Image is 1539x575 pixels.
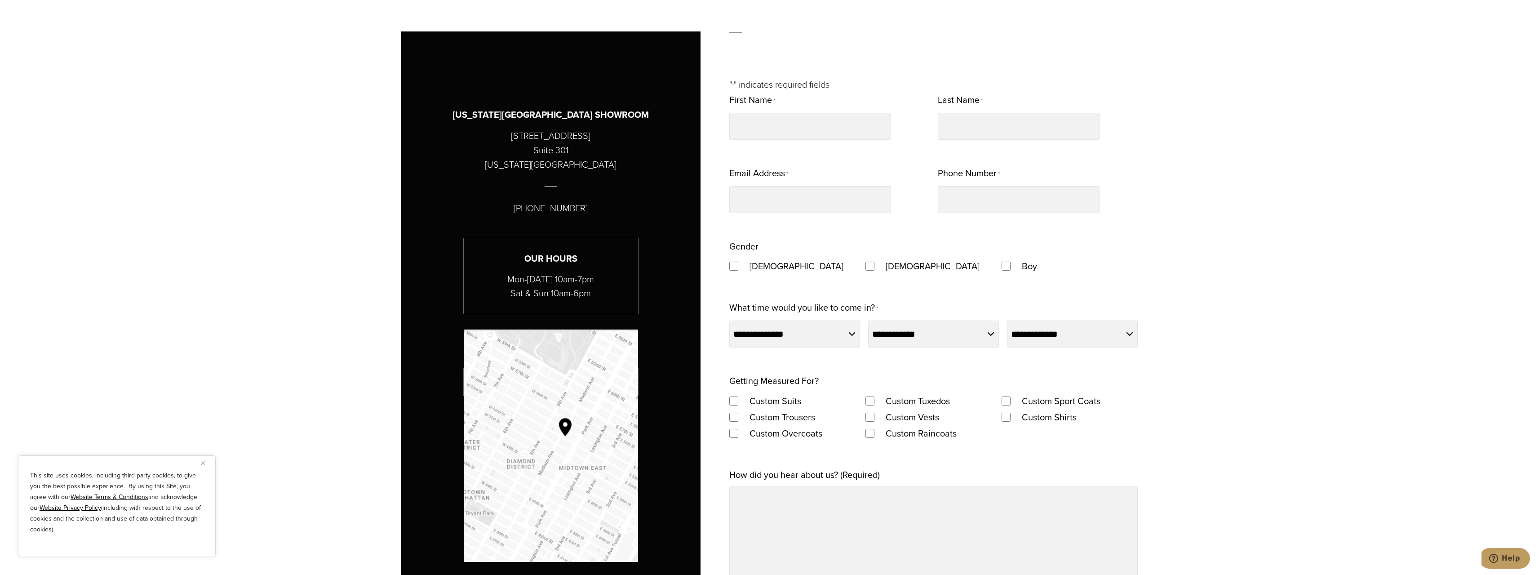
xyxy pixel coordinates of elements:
[1013,409,1086,425] label: Custom Shirts
[741,409,824,425] label: Custom Trousers
[729,238,758,254] legend: Gender
[741,258,852,274] label: [DEMOGRAPHIC_DATA]
[452,108,649,122] h3: [US_STATE][GEOGRAPHIC_DATA] SHOWROOM
[877,409,948,425] label: Custom Vests
[514,201,588,215] p: [PHONE_NUMBER]
[938,165,1000,183] label: Phone Number
[729,299,878,317] label: What time would you like to come in?
[729,467,880,483] label: How did you hear about us? (Required)
[464,272,638,300] p: Mon-[DATE] 10am-7pm Sat & Sun 10am-6pm
[71,492,148,502] a: Website Terms & Conditions
[464,330,638,562] a: Map to Alan David Custom
[729,92,775,109] label: First Name
[464,330,638,562] img: Google map with pin showing Alan David location at Madison Avenue & 53rd Street NY
[201,458,212,468] button: Close
[729,165,788,183] label: Email Address
[30,470,204,535] p: This site uses cookies, including third party cookies, to give you the best possible experience. ...
[741,425,831,441] label: Custom Overcoats
[201,461,205,465] img: Close
[877,425,966,441] label: Custom Raincoats
[938,92,983,109] label: Last Name
[1013,393,1109,409] label: Custom Sport Coats
[40,503,101,513] a: Website Privacy Policy
[729,373,819,389] legend: Getting Measured For?
[877,258,989,274] label: [DEMOGRAPHIC_DATA]
[464,252,638,266] h3: Our Hours
[1481,548,1530,571] iframe: Opens a widget where you can chat to one of our agents
[741,393,810,409] label: Custom Suits
[729,77,1138,92] p: " " indicates required fields
[485,129,616,172] p: [STREET_ADDRESS] Suite 301 [US_STATE][GEOGRAPHIC_DATA]
[877,393,959,409] label: Custom Tuxedos
[1013,258,1046,274] label: Boy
